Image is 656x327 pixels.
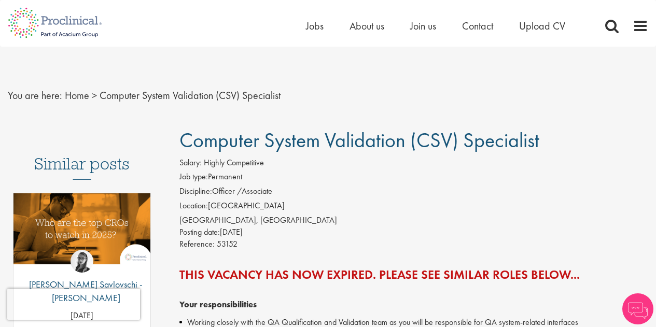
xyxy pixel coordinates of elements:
[13,193,150,264] img: Top 10 CROs 2025 | Proclinical
[8,89,62,102] span: You are here:
[7,289,140,320] iframe: reCAPTCHA
[622,293,653,324] img: Chatbot
[65,89,89,102] a: breadcrumb link
[13,278,150,304] p: [PERSON_NAME] Savlovschi - [PERSON_NAME]
[71,250,93,273] img: Theodora Savlovschi - Wicks
[179,171,208,183] label: Job type:
[179,200,208,212] label: Location:
[350,19,384,33] a: About us
[92,89,97,102] span: >
[179,171,648,186] li: Permanent
[179,186,648,200] li: Officer /Associate
[462,19,493,33] a: Contact
[179,238,215,250] label: Reference:
[100,89,281,102] span: Computer System Validation (CSV) Specialist
[204,157,264,168] span: Highly Competitive
[179,200,648,215] li: [GEOGRAPHIC_DATA]
[179,157,202,169] label: Salary:
[179,299,257,310] strong: Your responsibilities
[410,19,436,33] a: Join us
[179,226,220,237] span: Posting date:
[179,268,648,281] h2: This vacancy has now expired. Please see similar roles below...
[179,226,648,238] div: [DATE]
[179,186,212,197] label: Discipline:
[306,19,324,33] a: Jobs
[217,238,238,249] span: 53152
[179,215,648,226] div: [GEOGRAPHIC_DATA], [GEOGRAPHIC_DATA]
[13,250,150,309] a: Theodora Savlovschi - Wicks [PERSON_NAME] Savlovschi - [PERSON_NAME]
[34,155,130,180] h3: Similar posts
[179,127,539,153] span: Computer System Validation (CSV) Specialist
[13,193,150,285] a: Link to a post
[519,19,565,33] a: Upload CV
